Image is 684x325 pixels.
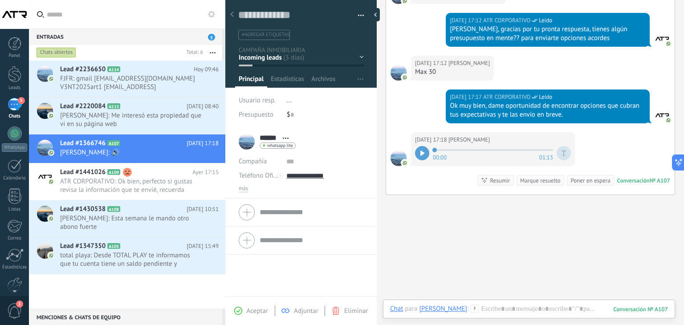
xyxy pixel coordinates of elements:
[613,305,668,313] div: 107
[29,309,222,325] div: Menciones & Chats de equipo
[539,93,552,102] span: Leído
[194,65,219,74] span: Hoy 09:46
[187,139,219,148] span: [DATE] 17:18
[29,200,225,237] a: Lead #1430538 A108 [DATE] 10:51 [PERSON_NAME]: Esta semana le mando otro abono fuerte
[48,215,54,222] img: com.amocrm.amocrmwa.svg
[107,140,120,146] span: A107
[415,59,448,68] div: [DATE] 17:12
[287,96,292,105] span: ...
[60,111,202,128] span: [PERSON_NAME]: Me interesó esta propiedad que vi en su página web
[2,53,28,59] div: Panel
[402,74,408,81] img: com.amocrm.amocrmwa.svg
[2,264,28,270] div: Estadísticas
[450,93,483,102] div: [DATE] 17:17
[60,74,202,91] span: FJFR: gmail [EMAIL_ADDRESS][DOMAIN_NAME] V3NT2025art1 [EMAIL_ADDRESS][DOMAIN_NAME] 9991783994
[37,47,76,58] div: Chats abiertos
[402,160,408,166] img: com.amocrm.amocrmwa.svg
[654,107,670,123] span: ATR CORPORATIVO
[287,108,364,122] div: $
[2,175,28,181] div: Calendario
[48,179,54,185] img: com.amocrm.amocrmwa.svg
[239,169,280,183] button: Teléfono Oficina
[433,153,447,160] span: 00:00
[60,205,106,214] span: Lead #1430538
[187,205,219,214] span: [DATE] 10:51
[16,301,23,308] span: 1
[483,16,530,25] span: ATR CORPORATIVO (Oficina de Venta)
[650,177,670,184] div: № A107
[415,135,448,144] div: [DATE] 17:18
[239,96,276,105] span: Usuario resp.
[665,41,672,47] img: com.amocrm.amocrmwa.svg
[187,102,219,111] span: [DATE] 08:40
[60,102,106,111] span: Lead #2220084
[239,154,280,169] div: Compañía
[29,134,225,163] a: Lead #1366746 A107 [DATE] 17:18 [PERSON_NAME]: 🔊
[2,85,28,91] div: Leads
[239,185,248,192] span: más
[242,32,289,38] span: #agregar etiquetas
[239,75,264,88] span: Principal
[239,93,280,108] div: Usuario resp.
[48,150,54,156] img: com.amocrm.amocrmwa.svg
[2,207,28,212] div: Listas
[192,168,219,177] span: Ayer 17:15
[29,97,225,134] a: Lead #2220084 A113 [DATE] 08:40 [PERSON_NAME]: Me interesó esta propiedad que vi en su página web
[490,176,510,185] div: Resumir
[467,305,468,313] span: :
[60,242,106,251] span: Lead #1347350
[60,251,202,268] span: total playa: Desde TOTAL PLAY te informamos que tu cuenta tiene un saldo pendiente y podemos baja...
[391,150,407,166] span: Carlos
[391,65,407,81] span: Carlos
[405,305,417,313] span: para
[107,169,120,175] span: A109
[107,103,120,109] span: A113
[29,237,225,274] a: Lead #1347350 A105 [DATE] 15:49 total playa: Desde TOTAL PLAY te informamos que tu cuenta tiene u...
[239,110,273,119] span: Presupuesto
[311,75,335,88] span: Archivos
[60,139,106,148] span: Lead #1366746
[183,48,203,57] div: Total: 6
[450,16,483,25] div: [DATE] 17:12
[107,66,120,72] span: A114
[267,143,293,148] span: whatsapp lite
[29,61,225,97] a: Lead #2236650 A114 Hoy 09:46 FJFR: gmail [EMAIL_ADDRESS][DOMAIN_NAME] V3NT2025art1 [EMAIL_ADDRESS...
[344,307,368,315] span: Eliminar
[29,28,222,45] div: Entradas
[29,163,225,200] a: Lead #1441026 A109 Ayer 17:15 ATR CORPORATIVO: Ok bien, perfecto si gustas revisa la información ...
[450,25,646,43] div: [PERSON_NAME], gracias por tu pronta respuesta, tienes algún presupuesto en mente?? para enviarte...
[617,177,650,184] div: Conversación
[208,34,215,41] span: 5
[107,206,120,212] span: A108
[18,97,25,104] span: 5
[539,16,552,25] span: Leído
[539,153,553,160] span: 01:13
[60,177,202,194] span: ATR CORPORATIVO: Ok bien, perfecto si gustas revisa la información que te envié, recuerda también...
[570,176,610,185] div: Poner en espera
[247,307,268,315] span: Aceptar
[520,176,560,185] div: Marque resuelto
[415,68,490,77] div: Max 30
[294,307,318,315] span: Adjuntar
[107,243,120,249] span: A105
[371,8,380,21] div: Ocultar
[665,117,672,123] img: com.amocrm.amocrmwa.svg
[187,242,219,251] span: [DATE] 15:49
[239,171,285,180] span: Teléfono Oficina
[60,65,106,74] span: Lead #2236650
[48,113,54,119] img: com.amocrm.amocrmwa.svg
[419,305,467,313] div: Carlos
[60,148,202,157] span: [PERSON_NAME]: 🔊
[2,143,27,152] div: WhatsApp
[271,75,304,88] span: Estadísticas
[60,168,106,177] span: Lead #1441026
[483,93,530,102] span: ATR CORPORATIVO (Oficina de Venta)
[48,252,54,259] img: com.amocrm.amocrmwa.svg
[60,214,202,231] span: [PERSON_NAME]: Esta semana le mando otro abono fuerte
[2,236,28,241] div: Correo
[448,135,490,144] span: Carlos
[448,59,490,68] span: Carlos
[450,102,646,119] div: Ok muy bien, dame oportunidad de encontrar opciones que cubran tus expectativas y te las envío en...
[48,76,54,82] img: com.amocrm.amocrmwa.svg
[654,31,670,47] span: ATR CORPORATIVO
